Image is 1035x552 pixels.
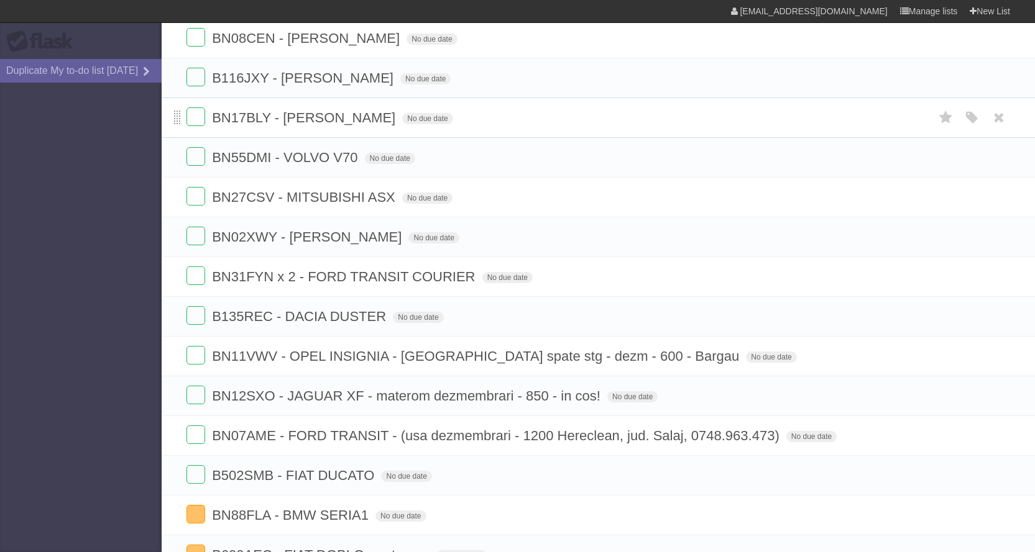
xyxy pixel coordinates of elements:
span: No due date [393,312,443,323]
span: No due date [482,272,533,283]
span: BN17BLY - [PERSON_NAME] [212,110,398,125]
span: No due date [607,391,658,402]
div: Flask [6,30,81,53]
span: No due date [407,34,457,45]
label: Done [186,107,205,126]
span: No due date [400,73,451,84]
label: Done [186,386,205,404]
span: BN02XWY - [PERSON_NAME] [212,229,405,245]
label: Done [186,465,205,484]
label: Done [186,425,205,444]
span: BN08CEN - [PERSON_NAME] [212,30,403,46]
label: Done [186,147,205,166]
span: BN55DMI - VOLVO V70 [212,150,361,165]
span: No due date [375,510,426,522]
span: BN88FLA - BMW SERIA1 [212,507,372,523]
label: Done [186,505,205,523]
span: No due date [746,351,796,363]
span: B135REC - DACIA DUSTER [212,309,389,324]
span: No due date [402,192,453,204]
span: BN07AME - FORD TRANSIT - (usa dezmembrari - 1200 Hereclean, jud. Salaj, 0748.963.473) [212,428,783,443]
label: Done [186,227,205,245]
span: BN12SXO - JAGUAR XF - materom dezmembrari - 850 - in cos! [212,388,604,404]
label: Done [186,187,205,206]
span: B502SMB - FIAT DUCATO [212,468,377,483]
label: Done [186,68,205,86]
span: BN27CSV - MITSUBISHI ASX [212,189,398,205]
label: Done [186,28,205,47]
span: No due date [402,113,453,124]
label: Done [186,306,205,325]
label: Done [186,266,205,285]
span: No due date [381,471,431,482]
span: B116JXY - [PERSON_NAME] [212,70,397,86]
label: Done [186,346,205,364]
span: BN11VWV - OPEL INSIGNIA - [GEOGRAPHIC_DATA] spate stg - dezm - 600 - Bargau [212,348,742,364]
span: No due date [408,232,459,243]
label: Star task [934,107,958,128]
span: No due date [365,153,415,164]
span: BN31FYN x 2 - FORD TRANSIT COURIER [212,269,478,284]
span: No due date [786,431,837,442]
